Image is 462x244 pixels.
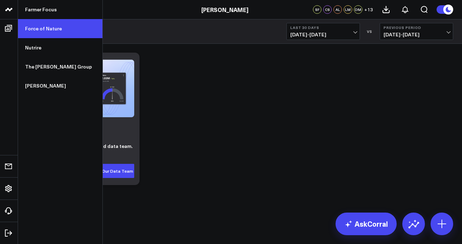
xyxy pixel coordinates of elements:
button: +13 [364,5,373,14]
div: SF [313,5,321,14]
a: [PERSON_NAME] [201,6,248,13]
a: [PERSON_NAME] [18,76,102,95]
a: Nutrire [18,38,102,57]
div: AL [333,5,342,14]
a: Force of Nature [18,19,102,38]
div: CS [323,5,332,14]
a: The [PERSON_NAME] Group [18,57,102,76]
div: LM [344,5,352,14]
div: DM [354,5,362,14]
button: Last 30 Days[DATE]-[DATE] [286,23,360,40]
button: Add via Our Data Team [85,164,134,178]
span: [DATE] - [DATE] [290,32,356,37]
button: Previous Period[DATE]-[DATE] [380,23,453,40]
span: + 13 [364,7,373,12]
b: Last 30 Days [290,25,356,30]
a: Log Out [2,227,16,239]
b: Previous Period [384,25,449,30]
a: AskCorral [336,213,397,235]
div: VS [363,29,376,34]
span: [DATE] - [DATE] [384,32,449,37]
